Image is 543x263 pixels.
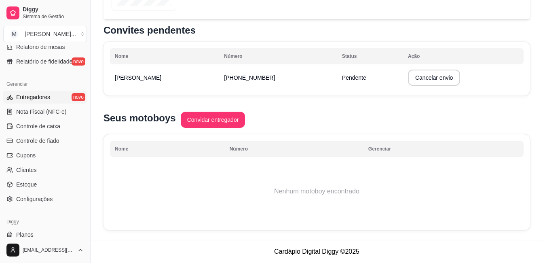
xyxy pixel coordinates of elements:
[342,74,366,81] span: Pendente
[363,141,524,157] th: Gerenciar
[10,30,18,38] span: M
[3,40,87,53] a: Relatório de mesas
[16,108,66,116] span: Nota Fiscal (NFC-e)
[115,74,161,81] span: [PERSON_NAME]
[91,240,543,263] footer: Cardápio Digital Diggy © 2025
[16,195,53,203] span: Configurações
[3,178,87,191] a: Estoque
[16,93,50,101] span: Entregadores
[3,163,87,176] a: Clientes
[16,43,65,51] span: Relatório de mesas
[3,134,87,147] a: Controle de fiado
[16,151,36,159] span: Cupons
[25,30,76,38] div: [PERSON_NAME] ...
[3,215,87,228] div: Diggy
[23,247,74,253] span: [EMAIL_ADDRESS][DOMAIN_NAME]
[3,105,87,118] a: Nota Fiscal (NFC-e)
[3,91,87,104] a: Entregadoresnovo
[16,231,34,239] span: Planos
[110,141,225,157] th: Nome
[403,48,524,64] th: Ação
[3,149,87,162] a: Cupons
[3,228,87,241] a: Planos
[3,120,87,133] a: Controle de caixa
[337,48,403,64] th: Status
[16,166,37,174] span: Clientes
[3,55,87,68] a: Relatório de fidelidadenovo
[181,112,245,128] button: Convidar entregador
[3,3,87,23] a: DiggySistema de Gestão
[104,24,530,37] p: Convites pendentes
[219,48,337,64] th: Número
[408,70,460,86] button: Cancelar envio
[3,78,87,91] div: Gerenciar
[16,137,59,145] span: Controle de fiado
[225,141,363,157] th: Número
[23,13,84,20] span: Sistema de Gestão
[3,240,87,260] button: [EMAIL_ADDRESS][DOMAIN_NAME]
[224,74,275,81] span: [PHONE_NUMBER]
[16,57,72,66] span: Relatório de fidelidade
[23,6,84,13] span: Diggy
[110,48,219,64] th: Nome
[104,112,176,125] p: Seus motoboys
[110,159,524,224] td: Nenhum motoboy encontrado
[3,26,87,42] button: Select a team
[16,180,37,189] span: Estoque
[3,193,87,206] a: Configurações
[16,122,60,130] span: Controle de caixa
